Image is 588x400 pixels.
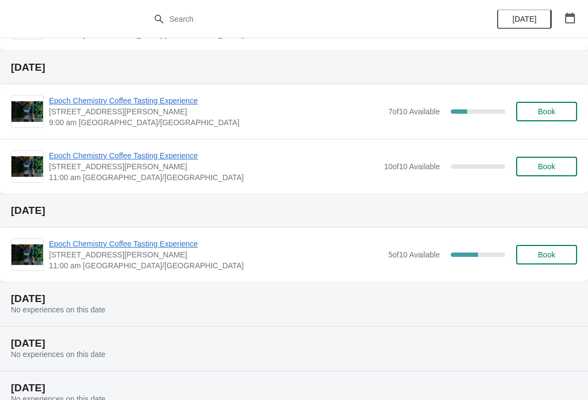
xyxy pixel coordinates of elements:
img: Epoch Chemistry Coffee Tasting Experience | 400 St. George St, Moncton, NB, Canada | 9:00 am Amer... [11,101,43,122]
button: Book [516,245,577,264]
button: Book [516,157,577,176]
span: Book [538,162,555,171]
span: Book [538,107,555,116]
img: Epoch Chemistry Coffee Tasting Experience | 400 St. George St, Moncton, NB, Canada | 11:00 am Ame... [11,244,43,266]
span: 11:00 am [GEOGRAPHIC_DATA]/[GEOGRAPHIC_DATA] [49,260,383,271]
h2: [DATE] [11,383,577,393]
span: 7 of 10 Available [388,107,440,116]
span: [STREET_ADDRESS][PERSON_NAME] [49,106,383,117]
span: Epoch Chemistry Coffee Tasting Experience [49,238,383,249]
span: 9:00 am [GEOGRAPHIC_DATA]/[GEOGRAPHIC_DATA] [49,117,383,128]
button: Book [516,102,577,121]
button: [DATE] [497,9,552,29]
h2: [DATE] [11,205,577,216]
span: 10 of 10 Available [384,162,440,171]
h2: [DATE] [11,62,577,73]
span: No experiences on this date [11,350,106,359]
span: No experiences on this date [11,305,106,314]
img: Epoch Chemistry Coffee Tasting Experience | 400 St. George St, Moncton, NB, Canada | 11:00 am Ame... [11,156,43,177]
span: Book [538,250,555,259]
span: [DATE] [512,15,536,23]
span: [STREET_ADDRESS][PERSON_NAME] [49,161,378,172]
span: Epoch Chemistry Coffee Tasting Experience [49,95,383,106]
h2: [DATE] [11,293,577,304]
span: Epoch Chemistry Coffee Tasting Experience [49,150,378,161]
span: 5 of 10 Available [388,250,440,259]
input: Search [169,9,441,29]
h2: [DATE] [11,338,577,349]
span: [STREET_ADDRESS][PERSON_NAME] [49,249,383,260]
span: 11:00 am [GEOGRAPHIC_DATA]/[GEOGRAPHIC_DATA] [49,172,378,183]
